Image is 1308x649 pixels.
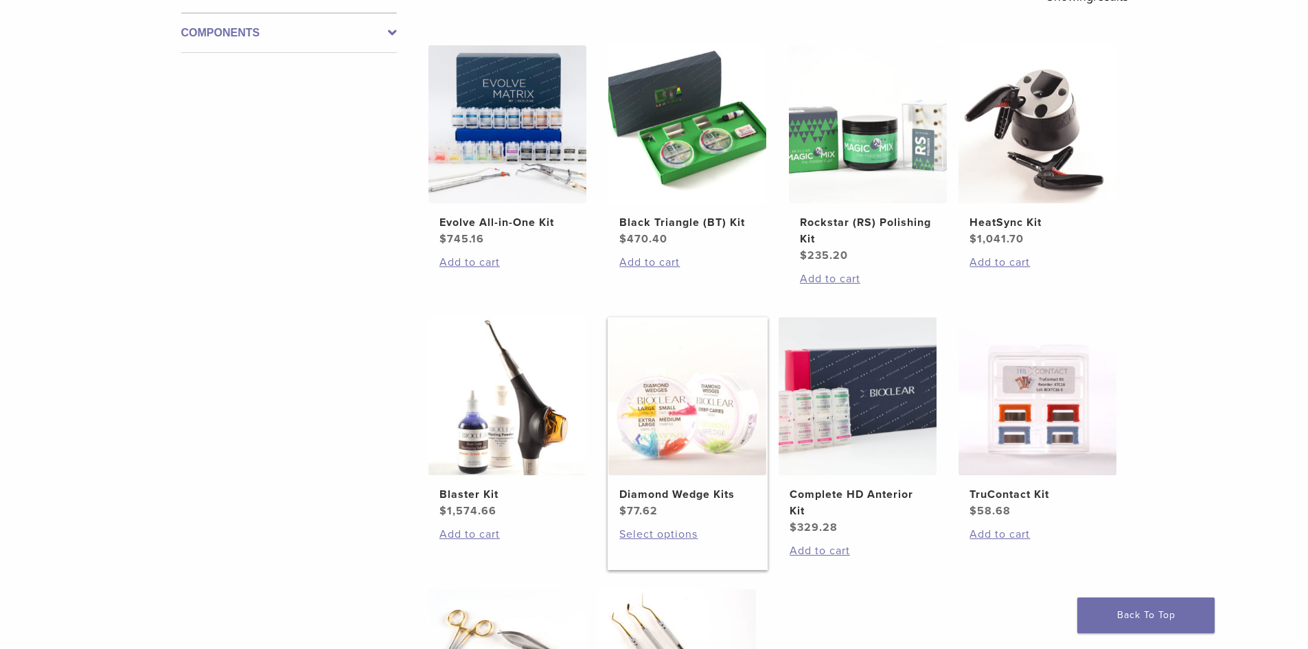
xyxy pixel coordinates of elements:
[619,526,755,543] a: Select options for “Diamond Wedge Kits”
[439,504,496,518] bdi: 1,574.66
[428,317,586,475] img: Blaster Kit
[800,214,936,247] h2: Rockstar (RS) Polishing Kit
[969,504,1011,518] bdi: 58.68
[790,521,797,534] span: $
[800,249,848,262] bdi: 235.20
[608,317,768,519] a: Diamond Wedge KitsDiamond Wedge Kits $77.62
[969,504,977,518] span: $
[619,486,755,503] h2: Diamond Wedge Kits
[439,526,575,543] a: Add to cart: “Blaster Kit”
[439,504,447,518] span: $
[778,317,938,536] a: Complete HD Anterior KitComplete HD Anterior Kit $329.28
[619,214,755,231] h2: Black Triangle (BT) Kit
[439,254,575,271] a: Add to cart: “Evolve All-in-One Kit”
[969,232,1024,246] bdi: 1,041.70
[800,249,807,262] span: $
[619,254,755,271] a: Add to cart: “Black Triangle (BT) Kit”
[608,45,768,247] a: Black Triangle (BT) KitBlack Triangle (BT) Kit $470.40
[181,25,397,41] label: Components
[779,317,937,475] img: Complete HD Anterior Kit
[790,543,926,559] a: Add to cart: “Complete HD Anterior Kit”
[428,317,588,519] a: Blaster KitBlaster Kit $1,574.66
[439,232,484,246] bdi: 745.16
[958,45,1118,247] a: HeatSync KitHeatSync Kit $1,041.70
[969,254,1105,271] a: Add to cart: “HeatSync Kit”
[969,486,1105,503] h2: TruContact Kit
[789,45,947,203] img: Rockstar (RS) Polishing Kit
[800,271,936,287] a: Add to cart: “Rockstar (RS) Polishing Kit”
[439,214,575,231] h2: Evolve All-in-One Kit
[428,45,588,247] a: Evolve All-in-One KitEvolve All-in-One Kit $745.16
[790,486,926,519] h2: Complete HD Anterior Kit
[608,45,766,203] img: Black Triangle (BT) Kit
[788,45,948,264] a: Rockstar (RS) Polishing KitRockstar (RS) Polishing Kit $235.20
[959,317,1116,475] img: TruContact Kit
[1077,597,1215,633] a: Back To Top
[969,214,1105,231] h2: HeatSync Kit
[439,232,447,246] span: $
[969,232,977,246] span: $
[608,317,766,475] img: Diamond Wedge Kits
[969,526,1105,543] a: Add to cart: “TruContact Kit”
[619,504,627,518] span: $
[619,232,627,246] span: $
[959,45,1116,203] img: HeatSync Kit
[439,486,575,503] h2: Blaster Kit
[619,504,658,518] bdi: 77.62
[790,521,838,534] bdi: 329.28
[958,317,1118,519] a: TruContact KitTruContact Kit $58.68
[428,45,586,203] img: Evolve All-in-One Kit
[619,232,667,246] bdi: 470.40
